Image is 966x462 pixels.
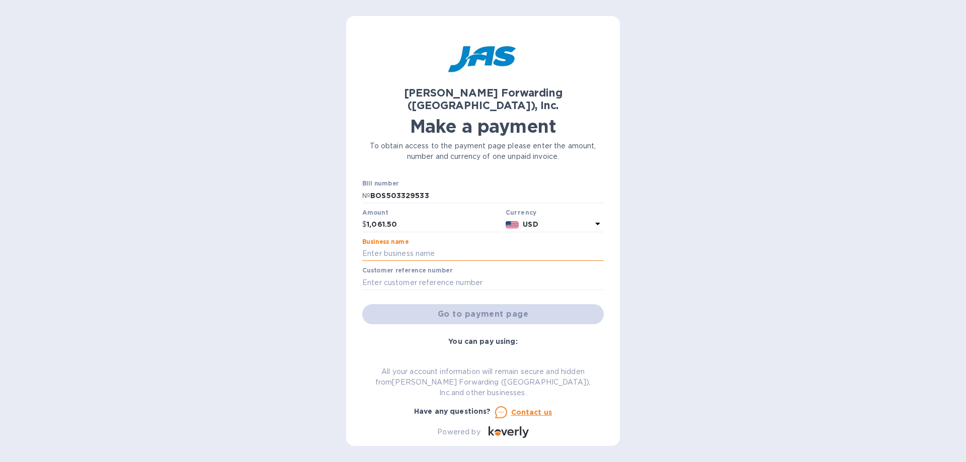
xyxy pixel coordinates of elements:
label: Customer reference number [362,268,452,274]
p: $ [362,219,367,230]
label: Amount [362,210,388,216]
input: Enter business name [362,246,604,261]
p: № [362,191,370,201]
u: Contact us [511,408,552,416]
input: Enter customer reference number [362,275,604,290]
p: To obtain access to the payment page please enter the amount, number and currency of one unpaid i... [362,141,604,162]
img: USD [506,221,519,228]
input: Enter bill number [370,188,604,203]
b: Have any questions? [414,407,491,415]
b: USD [523,220,538,228]
p: All your account information will remain secure and hidden from [PERSON_NAME] Forwarding ([GEOGRA... [362,366,604,398]
label: Business name [362,239,409,245]
b: [PERSON_NAME] Forwarding ([GEOGRAPHIC_DATA]), Inc. [404,86,562,112]
b: You can pay using: [448,337,517,345]
b: Currency [506,209,537,216]
label: Bill number [362,181,398,187]
p: Powered by [437,427,480,437]
h1: Make a payment [362,116,604,137]
input: 0.00 [367,217,502,232]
